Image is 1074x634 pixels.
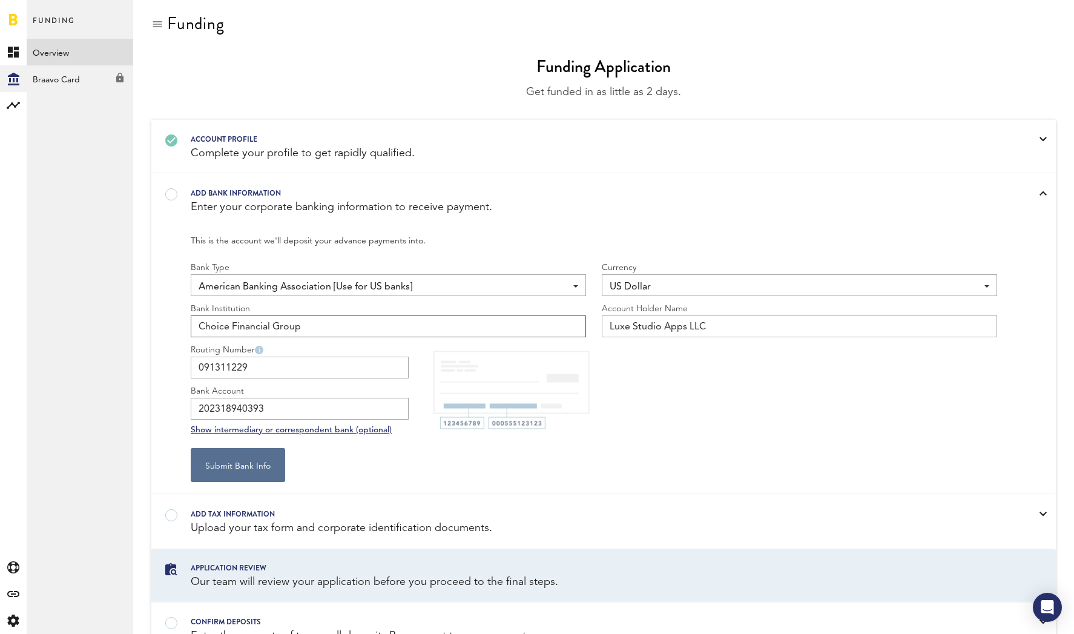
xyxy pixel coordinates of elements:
[191,133,986,146] div: Account profile
[433,349,591,435] img: Card
[1033,593,1062,622] div: Open Intercom Messenger
[191,227,997,249] span: This is the account we'll deposit your advance payments into.
[191,521,986,536] div: Upload your tax form and corporate identification documents.
[191,200,986,215] div: Enter your corporate banking information to receive payment.
[191,507,986,521] div: Add tax information
[27,39,133,65] a: Overview
[25,8,69,19] span: Support
[191,343,409,357] label: Routing Number
[167,14,225,33] div: Funding
[191,426,392,434] a: Show intermediary or correspondent bank (optional)
[602,261,636,274] label: Currency
[191,187,986,200] div: Add bank information
[152,174,1055,227] a: Add bank information Enter your corporate banking information to receive payment.
[191,146,986,161] div: Complete your profile to get rapidly qualified.
[191,302,250,315] label: Bank Institution
[152,121,1055,173] a: Account profile Complete your profile to get rapidly qualified.
[191,575,986,590] div: Our team will review your application before you proceed to the final steps.
[152,495,1055,548] a: Add tax information Upload your tax form and corporate identification documents.
[191,615,986,629] div: confirm deposits
[27,65,133,87] div: Braavo Card
[191,261,229,274] label: Bank Type
[33,13,75,39] span: Funding
[191,561,986,575] div: Application review
[151,85,1056,100] div: Get funded in as little as 2 days.
[199,277,566,297] span: American Banking Association [Use for US banks]
[602,302,688,315] label: Account Holder Name
[610,277,977,297] span: US Dollar
[191,448,285,482] button: Submit Bank Info
[191,385,409,398] label: Bank Account
[152,549,1055,602] a: Application review Our team will review your application before you proceed to the final steps.
[536,54,671,79] div: Funding Application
